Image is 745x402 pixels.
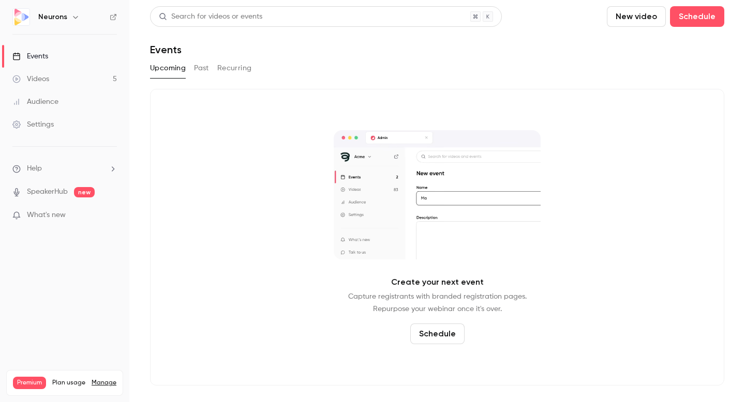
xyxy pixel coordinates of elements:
[159,11,262,22] div: Search for videos or events
[12,119,54,130] div: Settings
[12,51,48,61] div: Events
[348,290,527,315] p: Capture registrants with branded registration pages. Repurpose your webinar once it's over.
[27,210,66,221] span: What's new
[38,12,67,22] h6: Neurons
[13,377,46,389] span: Premium
[194,60,209,76] button: Past
[12,163,117,174] li: help-dropdown-opener
[150,60,186,76] button: Upcoming
[27,163,42,174] span: Help
[410,323,465,344] button: Schedule
[13,9,29,25] img: Neurons
[391,276,484,288] p: Create your next event
[74,187,95,197] span: new
[12,74,49,84] div: Videos
[27,187,68,197] a: SpeakerHub
[670,6,724,27] button: Schedule
[92,379,116,387] a: Manage
[217,60,252,76] button: Recurring
[150,43,182,56] h1: Events
[607,6,666,27] button: New video
[12,97,58,107] div: Audience
[52,379,85,387] span: Plan usage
